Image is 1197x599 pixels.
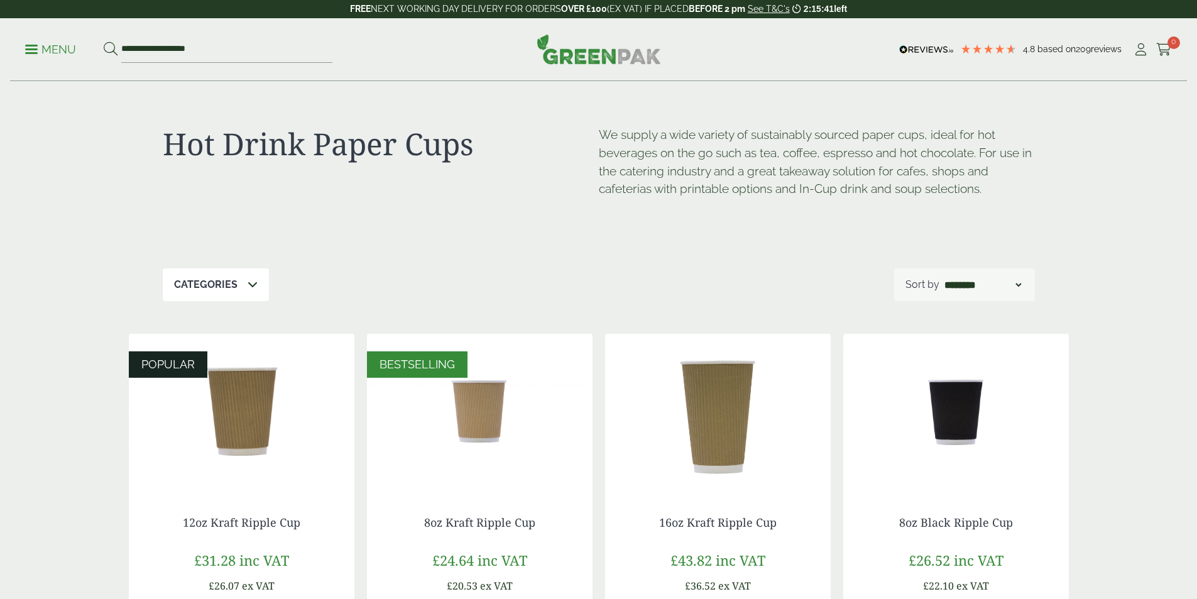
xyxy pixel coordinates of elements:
p: Categories [174,277,238,292]
p: We supply a wide variety of sustainably sourced paper cups, ideal for hot beverages on the go suc... [599,126,1035,198]
span: £22.10 [923,579,954,593]
span: Based on [1037,44,1076,54]
i: My Account [1133,43,1149,56]
a: 16oz Kraft Ripple Cup [659,515,777,530]
img: GreenPak Supplies [537,34,661,64]
span: BESTSELLING [380,358,455,371]
strong: FREE [350,4,371,14]
a: Menu [25,42,76,55]
a: 12oz Kraft Ripple Cup [183,515,300,530]
img: 12oz Kraft Ripple Cup-0 [129,334,354,491]
i: Cart [1156,43,1172,56]
p: Menu [25,42,76,57]
strong: OVER £100 [561,4,607,14]
h1: Hot Drink Paper Cups [163,126,599,162]
img: REVIEWS.io [899,45,954,54]
img: 8oz Kraft Ripple Cup-0 [367,334,593,491]
a: 8oz Kraft Ripple Cup [424,515,535,530]
span: POPULAR [141,358,195,371]
span: £26.07 [209,579,239,593]
span: £26.52 [909,551,950,569]
a: 0 [1156,40,1172,59]
span: 209 [1076,44,1091,54]
span: 4.8 [1023,44,1037,54]
span: left [834,4,847,14]
img: 16oz Kraft c [605,334,831,491]
span: £20.53 [447,579,478,593]
img: 8oz Black Ripple Cup -0 [843,334,1069,491]
span: 0 [1167,36,1180,49]
span: £36.52 [685,579,716,593]
div: 4.78 Stars [960,43,1017,55]
span: £24.64 [432,551,474,569]
span: inc VAT [716,551,765,569]
a: 8oz Black Ripple Cup [899,515,1013,530]
a: See T&C's [748,4,790,14]
select: Shop order [942,277,1024,292]
strong: BEFORE 2 pm [689,4,745,14]
span: inc VAT [239,551,289,569]
span: ex VAT [480,579,513,593]
span: ex VAT [242,579,275,593]
p: Sort by [905,277,939,292]
span: ex VAT [956,579,989,593]
span: £43.82 [670,551,712,569]
span: ex VAT [718,579,751,593]
span: 2:15:41 [804,4,834,14]
span: £31.28 [194,551,236,569]
span: reviews [1091,44,1122,54]
span: inc VAT [478,551,527,569]
span: inc VAT [954,551,1003,569]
